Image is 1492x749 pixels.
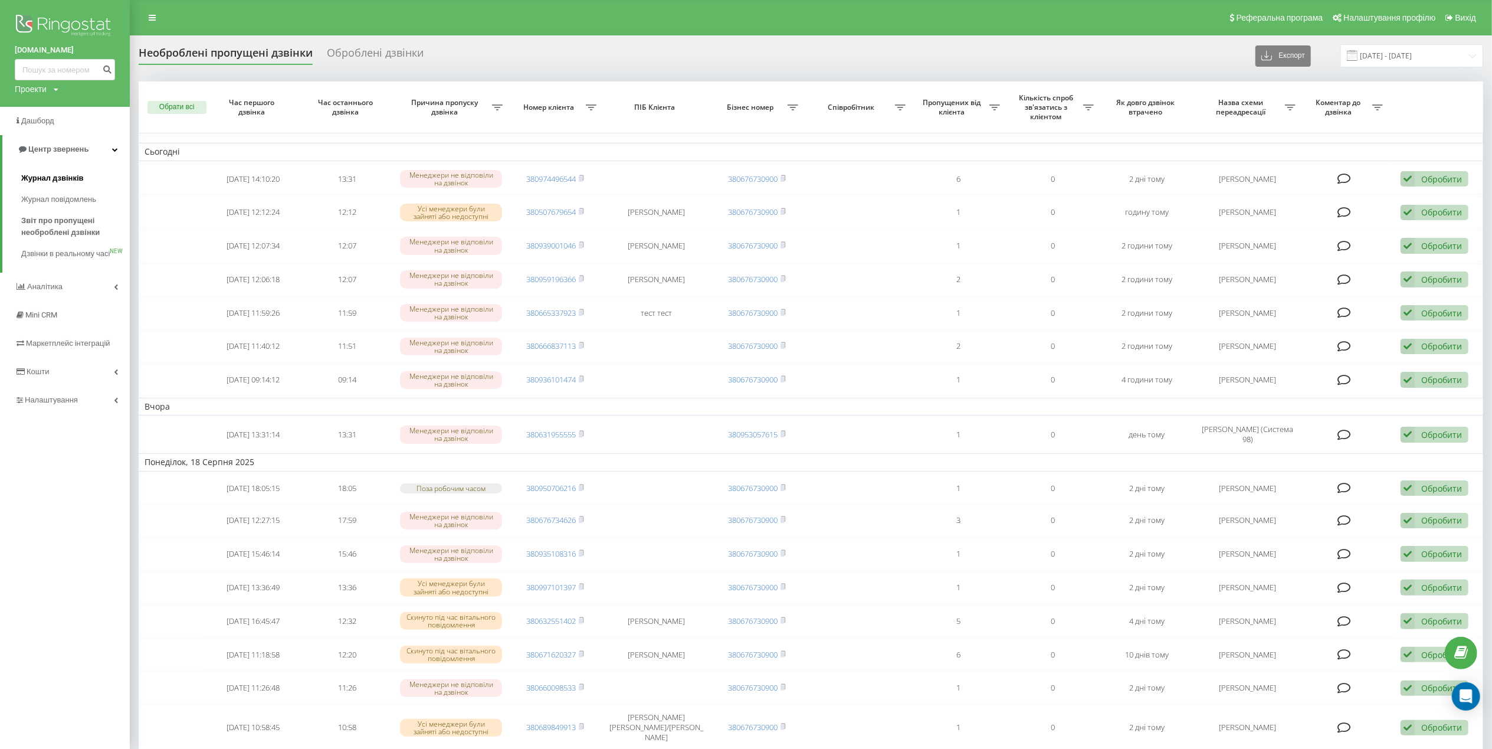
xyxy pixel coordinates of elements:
td: 11:51 [300,331,394,362]
a: 380950706216 [526,483,576,493]
span: Бізнес номер [716,103,788,112]
span: Маркетплейс інтеграцій [26,339,110,348]
td: [PERSON_NAME] [1194,364,1301,395]
td: годину тому [1100,197,1194,228]
td: [DATE] 18:05:15 [206,474,300,503]
td: [PERSON_NAME] [602,230,710,261]
td: 2 дні тому [1100,163,1194,195]
div: Менеджери не відповіли на дзвінок [400,679,502,697]
a: 380671620327 [526,649,576,660]
span: Номер клієнта [514,103,586,112]
a: 380936101474 [526,374,576,385]
td: [PERSON_NAME] [1194,672,1301,704]
td: 2 дні тому [1100,505,1194,537]
span: Кількість спроб зв'язатись з клієнтом [1012,93,1084,121]
span: ПІБ Клієнта [613,103,699,112]
td: [PERSON_NAME] [1194,331,1301,362]
td: 0 [1006,505,1100,537]
td: 13:36 [300,572,394,603]
td: [DATE] 15:46:14 [206,538,300,570]
span: Час першого дзвінка [216,98,290,116]
a: 380676730900 [728,515,778,525]
td: 2 години тому [1100,297,1194,329]
div: Менеджери не відповіли на дзвінок [400,338,502,355]
td: 0 [1006,639,1100,670]
div: Менеджери не відповіли на дзвінок [400,304,502,322]
div: Обробити [1421,429,1462,440]
a: 380676730900 [728,240,778,251]
td: 2 дні тому [1100,538,1194,570]
td: 4 години тому [1100,364,1194,395]
div: Менеджери не відповіли на дзвінок [400,426,502,443]
td: 0 [1006,706,1100,749]
td: [PERSON_NAME] [1194,706,1301,749]
td: 0 [1006,264,1100,295]
td: [PERSON_NAME] [1194,163,1301,195]
a: 380676730900 [728,174,778,184]
td: 12:07 [300,264,394,295]
div: Необроблені пропущені дзвінки [139,47,313,65]
td: [DATE] 11:59:26 [206,297,300,329]
div: Обробити [1421,174,1462,185]
div: Проекти [15,83,47,95]
td: [DATE] 12:07:34 [206,230,300,261]
a: 380689849913 [526,722,576,732]
a: 380676734626 [526,515,576,525]
a: 380665337923 [526,308,576,318]
td: 11:59 [300,297,394,329]
div: Оброблені дзвінки [327,47,424,65]
span: Як довго дзвінок втрачено [1110,98,1184,116]
td: 12:07 [300,230,394,261]
div: Обробити [1421,374,1462,385]
td: [PERSON_NAME] [602,197,710,228]
span: Центр звернень [28,145,88,153]
td: 1 [911,672,1006,704]
a: Звіт про пропущені необроблені дзвінки [21,210,130,243]
div: Обробити [1421,515,1462,526]
td: [PERSON_NAME] [602,264,710,295]
td: [DATE] 14:10:20 [206,163,300,195]
td: [PERSON_NAME] [1194,474,1301,503]
td: 1 [911,230,1006,261]
td: 0 [1006,538,1100,570]
td: [PERSON_NAME] [1194,297,1301,329]
td: [PERSON_NAME] [1194,264,1301,295]
div: Менеджери не відповіли на дзвінок [400,270,502,288]
a: 380676730900 [728,341,778,351]
td: [DATE] 16:45:47 [206,606,300,637]
div: Обробити [1421,240,1462,251]
div: Обробити [1421,274,1462,285]
div: Скинуто під час вітального повідомлення [400,646,502,663]
div: Обробити [1421,582,1462,593]
td: 13:31 [300,418,394,451]
span: Назва схеми переадресації [1200,98,1285,116]
a: 380676730900 [728,649,778,660]
a: Журнал повідомлень [21,189,130,210]
a: 380507679654 [526,207,576,217]
td: день тому [1100,418,1194,451]
a: 380676730900 [728,582,778,593]
td: [DATE] 10:58:45 [206,706,300,749]
span: Дзвінки в реальному часі [21,248,110,260]
div: Менеджери не відповіли на дзвінок [400,237,502,254]
td: [PERSON_NAME] [PERSON_NAME]/[PERSON_NAME] [602,706,710,749]
td: Сьогодні [139,143,1483,161]
div: Обробити [1421,341,1462,352]
td: Понеділок, 18 Серпня 2025 [139,453,1483,471]
td: тест тест [602,297,710,329]
td: [PERSON_NAME] [1194,197,1301,228]
a: 380666837113 [526,341,576,351]
td: 1 [911,538,1006,570]
td: [PERSON_NAME] (Система 98) [1194,418,1301,451]
a: 380676730900 [728,274,778,284]
td: [PERSON_NAME] [1194,505,1301,537]
td: 4 дні тому [1100,606,1194,637]
td: 0 [1006,297,1100,329]
span: Звіт про пропущені необроблені дзвінки [21,215,124,238]
td: 12:32 [300,606,394,637]
span: Журнал повідомлень [21,194,96,205]
td: 15:46 [300,538,394,570]
td: [DATE] 11:18:58 [206,639,300,670]
td: 1 [911,418,1006,451]
td: 1 [911,706,1006,749]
